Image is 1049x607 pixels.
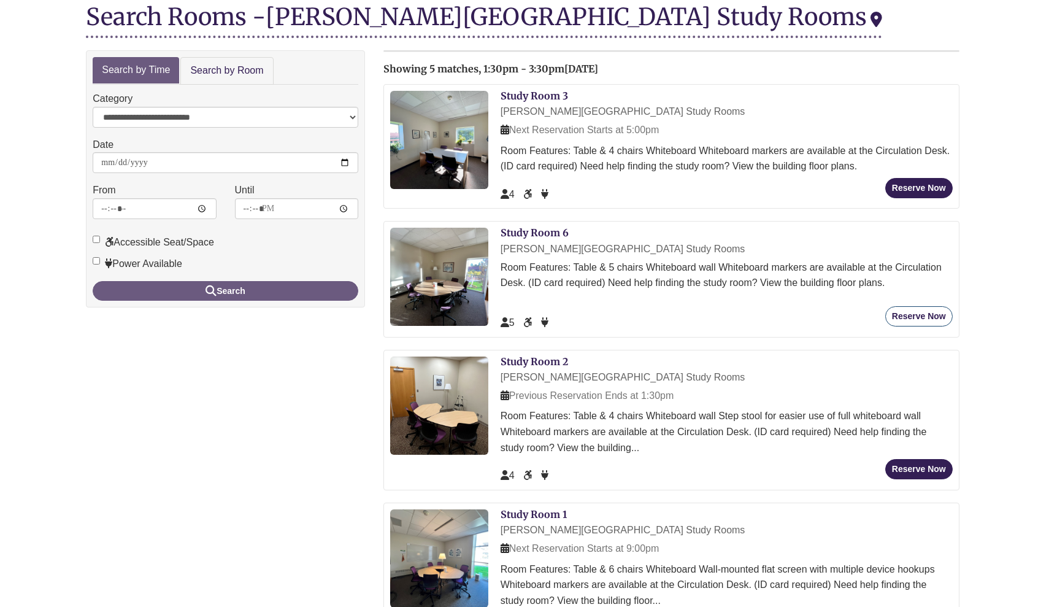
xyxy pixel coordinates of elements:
[93,137,113,153] label: Date
[541,317,548,328] span: Power Available
[93,57,179,83] a: Search by Time
[93,236,100,243] input: Accessible Seat/Space
[478,63,598,75] span: , 1:30pm - 3:30pm[DATE]
[885,306,953,327] button: Reserve Now
[501,470,515,481] span: The capacity of this space
[93,281,358,301] button: Search
[501,226,569,239] a: Study Room 6
[501,522,953,538] div: [PERSON_NAME][GEOGRAPHIC_DATA] Study Rooms
[523,317,534,328] span: Accessible Seat/Space
[501,241,953,257] div: [PERSON_NAME][GEOGRAPHIC_DATA] Study Rooms
[501,317,515,328] span: The capacity of this space
[501,543,659,554] span: Next Reservation Starts at 9:00pm
[501,90,568,102] a: Study Room 3
[180,57,273,85] a: Search by Room
[885,178,953,198] button: Reserve Now
[390,228,488,326] img: Study Room 6
[93,182,115,198] label: From
[390,357,488,455] img: Study Room 2
[93,257,100,265] input: Power Available
[383,64,959,75] h2: Showing 5 matches
[501,355,568,368] a: Study Room 2
[93,256,182,272] label: Power Available
[501,369,953,385] div: [PERSON_NAME][GEOGRAPHIC_DATA] Study Rooms
[523,189,534,199] span: Accessible Seat/Space
[501,143,953,174] div: Room Features: Table & 4 chairs Whiteboard Whiteboard markers are available at the Circulation De...
[541,470,548,481] span: Power Available
[501,408,953,455] div: Room Features: Table & 4 chairs Whiteboard wall Step stool for easier use of full whiteboard wall...
[390,91,488,189] img: Study Room 3
[501,104,953,120] div: [PERSON_NAME][GEOGRAPHIC_DATA] Study Rooms
[266,2,882,31] div: [PERSON_NAME][GEOGRAPHIC_DATA] Study Rooms
[501,390,674,401] span: Previous Reservation Ends at 1:30pm
[235,182,255,198] label: Until
[501,189,515,199] span: The capacity of this space
[501,508,567,520] a: Study Room 1
[93,234,214,250] label: Accessible Seat/Space
[93,91,133,107] label: Category
[501,260,953,291] div: Room Features: Table & 5 chairs Whiteboard wall Whiteboard markers are available at the Circulati...
[501,125,659,135] span: Next Reservation Starts at 5:00pm
[885,459,953,479] button: Reserve Now
[86,4,882,38] div: Search Rooms -
[541,189,548,199] span: Power Available
[523,470,534,481] span: Accessible Seat/Space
